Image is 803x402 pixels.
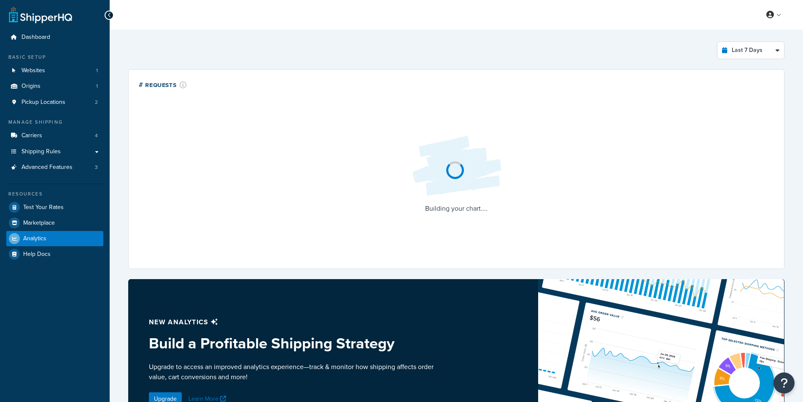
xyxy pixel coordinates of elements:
[6,54,103,61] div: Basic Setup
[6,79,103,94] li: Origins
[149,362,436,382] p: Upgrade to access an improved analytics experience—track & monitor how shipping affects order val...
[6,144,103,160] a: Shipping Rules
[6,63,103,79] a: Websites1
[139,80,187,90] div: # Requests
[6,200,103,215] a: Test Your Rates
[22,83,40,90] span: Origins
[6,160,103,175] li: Advanced Features
[23,235,46,242] span: Analytics
[6,160,103,175] a: Advanced Features3
[6,128,103,144] a: Carriers4
[23,251,51,258] span: Help Docs
[6,247,103,262] a: Help Docs
[22,132,42,139] span: Carriers
[23,220,55,227] span: Marketplace
[6,30,103,45] a: Dashboard
[149,316,436,328] p: New analytics
[406,203,507,215] p: Building your chart....
[22,164,73,171] span: Advanced Features
[22,34,50,41] span: Dashboard
[6,215,103,231] a: Marketplace
[6,95,103,110] li: Pickup Locations
[95,164,98,171] span: 3
[6,95,103,110] a: Pickup Locations2
[96,83,98,90] span: 1
[6,79,103,94] a: Origins1
[23,204,64,211] span: Test Your Rates
[22,99,65,106] span: Pickup Locations
[22,67,45,74] span: Websites
[6,231,103,246] a: Analytics
[96,67,98,74] span: 1
[6,128,103,144] li: Carriers
[95,99,98,106] span: 2
[6,63,103,79] li: Websites
[773,372,795,394] button: Open Resource Center
[95,132,98,139] span: 4
[149,335,436,352] h3: Build a Profitable Shipping Strategy
[406,129,507,203] img: Loading...
[22,148,61,155] span: Shipping Rules
[6,119,103,126] div: Manage Shipping
[6,190,103,198] div: Resources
